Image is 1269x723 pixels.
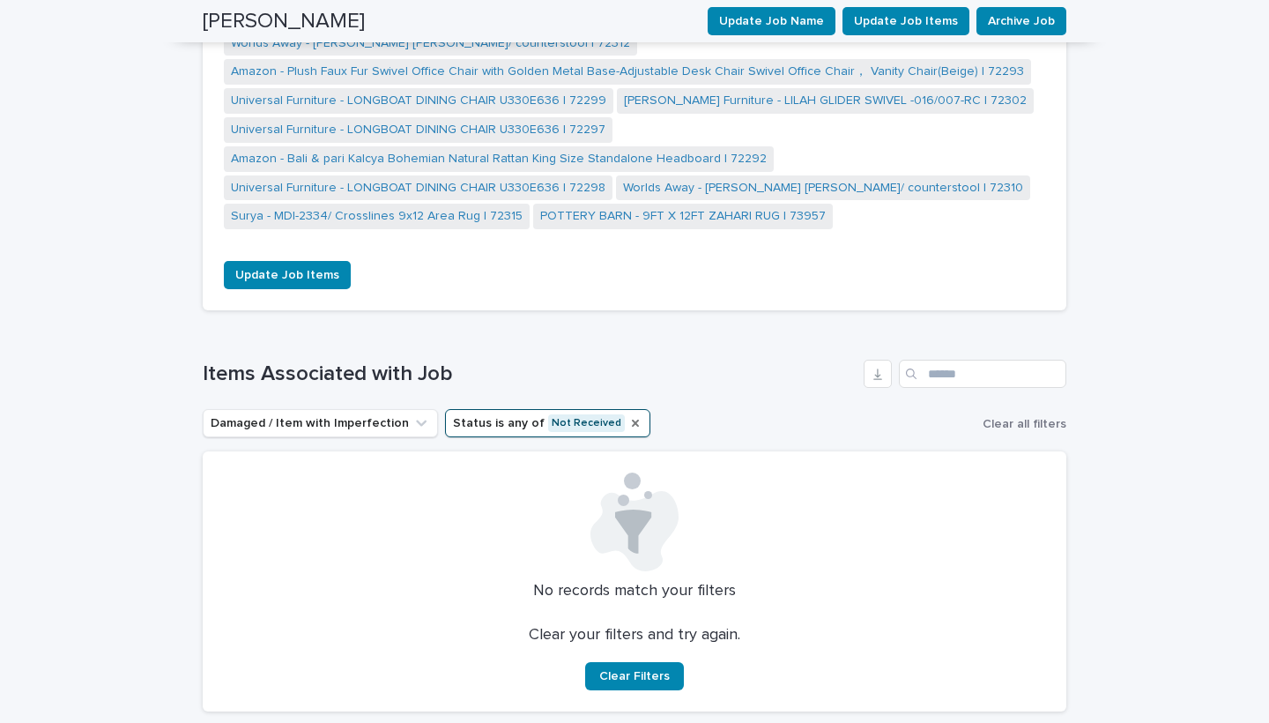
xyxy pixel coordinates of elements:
[842,7,969,35] button: Update Job Items
[231,207,523,226] a: Surya - MDI-2334/ Crosslines 9x12 Area Rug | 72315
[231,63,1024,81] a: Amazon - Plush Faux Fur Swivel Office Chair with Golden Metal Base-Adjustable Desk Chair Swivel O...
[231,150,767,168] a: Amazon - Bali & pari Kalcya Bohemian Natural Rattan King Size Standalone Headboard | 72292
[203,9,365,34] h2: [PERSON_NAME]
[988,12,1055,30] span: Archive Job
[231,92,606,110] a: Universal Furniture - LONGBOAT DINING CHAIR U330E636 | 72299
[854,12,958,30] span: Update Job Items
[599,670,670,682] span: Clear Filters
[445,409,650,437] button: Status
[983,418,1066,430] span: Clear all filters
[585,662,684,690] button: Clear Filters
[224,582,1045,601] p: No records match your filters
[231,121,605,139] a: Universal Furniture - LONGBOAT DINING CHAIR U330E636 | 72297
[899,360,1066,388] input: Search
[719,12,824,30] span: Update Job Name
[708,7,835,35] button: Update Job Name
[976,7,1066,35] button: Archive Job
[540,207,826,226] a: POTTERY BARN - 9FT X 12FT ZAHARI RUG | 73957
[529,626,740,645] p: Clear your filters and try again.
[231,34,630,53] a: Worlds Away - [PERSON_NAME] [PERSON_NAME]/ counterstool | 72312
[203,361,857,387] h1: Items Associated with Job
[203,409,438,437] button: Damaged / Item with Imperfection
[235,266,339,284] span: Update Job Items
[624,92,1027,110] a: [PERSON_NAME] Furniture - LILAH GLIDER SWIVEL -016/007-RC | 72302
[976,411,1066,437] button: Clear all filters
[231,179,605,198] a: Universal Furniture - LONGBOAT DINING CHAIR U330E636 | 72298
[623,179,1023,198] a: Worlds Away - [PERSON_NAME] [PERSON_NAME]/ counterstool | 72310
[224,261,351,289] button: Update Job Items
